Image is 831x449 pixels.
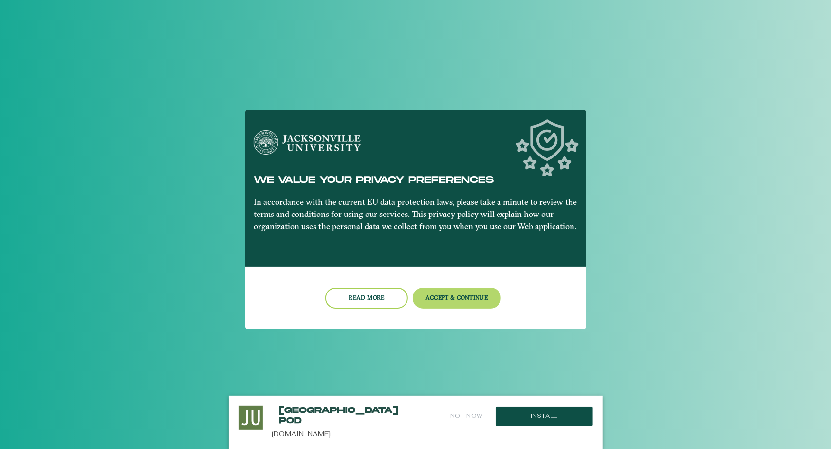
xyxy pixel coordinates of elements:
[449,406,484,427] button: Not Now
[254,175,577,186] h5: We value your privacy preferences
[239,406,263,430] img: Install this Application?
[496,407,593,426] button: Install
[254,196,577,233] p: In accordance with the current EU data protection laws, please take a minute to review the terms ...
[279,406,381,426] h2: [GEOGRAPHIC_DATA] POD
[254,130,361,155] img: Jacksonville University logo
[325,288,408,309] button: Read more
[272,429,331,438] a: [DOMAIN_NAME]
[413,288,501,309] button: Accept & Continue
